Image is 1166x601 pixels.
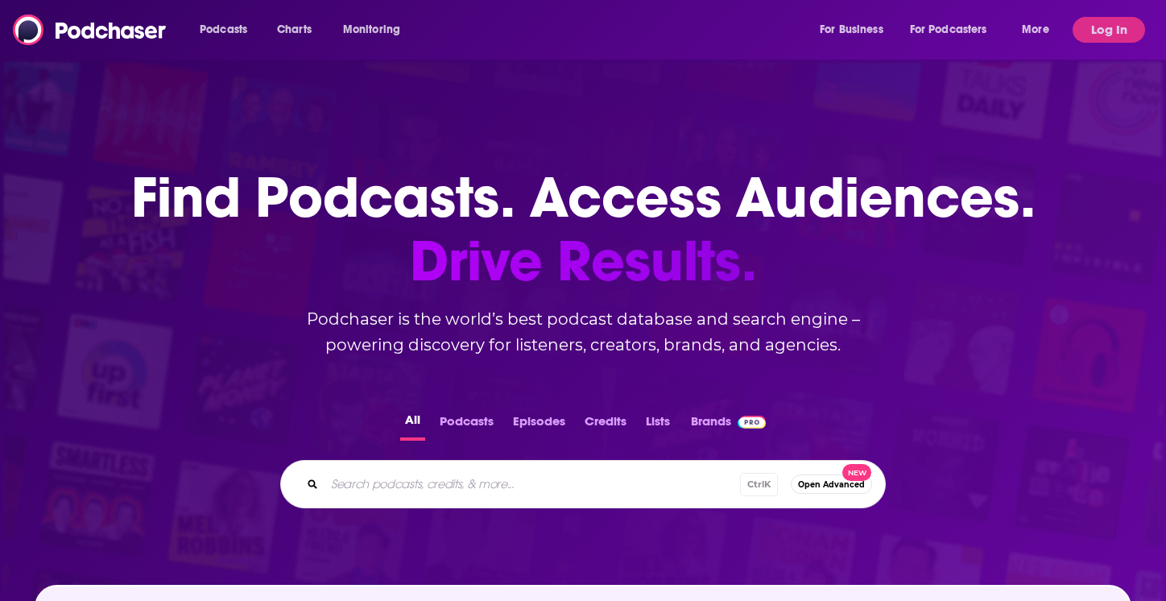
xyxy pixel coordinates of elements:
[325,471,740,497] input: Search podcasts, credits, & more...
[808,17,903,43] button: open menu
[261,306,905,358] h2: Podchaser is the world’s best podcast database and search engine – powering discovery for listene...
[738,416,766,429] img: Podchaser Pro
[188,17,268,43] button: open menu
[1011,17,1069,43] button: open menu
[332,17,421,43] button: open menu
[1073,17,1145,43] button: Log In
[580,409,631,441] button: Credits
[400,409,425,441] button: All
[343,19,400,41] span: Monitoring
[508,409,570,441] button: Episodes
[791,475,872,494] button: Open AdvancedNew
[842,464,871,481] span: New
[740,473,778,496] span: Ctrl K
[131,230,1036,293] span: Drive Results.
[277,19,312,41] span: Charts
[267,17,321,43] a: Charts
[435,409,498,441] button: Podcasts
[1022,19,1049,41] span: More
[200,19,247,41] span: Podcasts
[798,480,865,489] span: Open Advanced
[820,19,883,41] span: For Business
[691,409,766,441] a: BrandsPodchaser Pro
[910,19,987,41] span: For Podcasters
[280,460,886,508] div: Search podcasts, credits, & more...
[131,166,1036,293] h1: Find Podcasts. Access Audiences.
[641,409,675,441] button: Lists
[899,17,1011,43] button: open menu
[13,15,167,45] img: Podchaser - Follow, Share and Rate Podcasts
